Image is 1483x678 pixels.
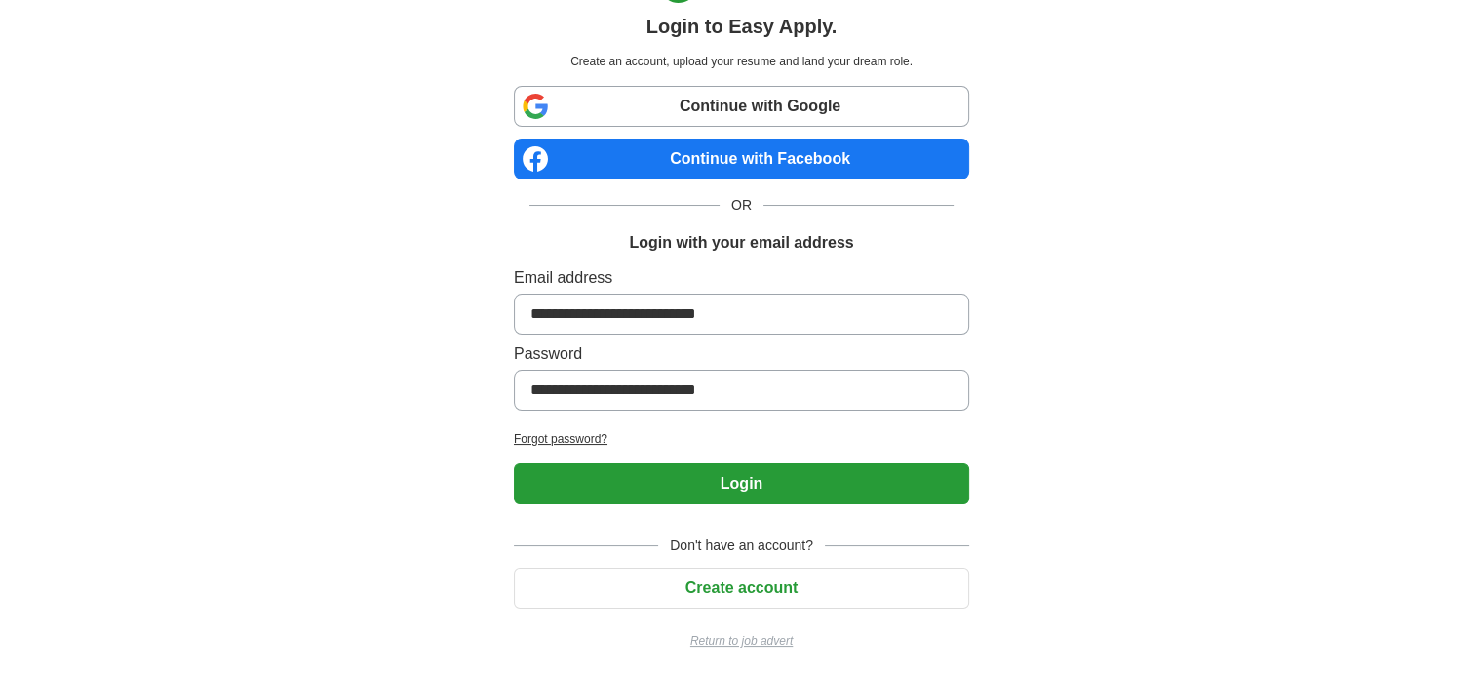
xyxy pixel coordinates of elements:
[514,139,969,179] a: Continue with Facebook
[514,266,969,290] label: Email address
[514,632,969,650] a: Return to job advert
[514,463,969,504] button: Login
[629,231,853,255] h1: Login with your email address
[658,536,825,556] span: Don't have an account?
[514,579,969,596] a: Create account
[514,568,969,609] button: Create account
[646,12,838,41] h1: Login to Easy Apply.
[720,195,763,216] span: OR
[514,430,969,448] a: Forgot password?
[514,86,969,127] a: Continue with Google
[518,53,965,70] p: Create an account, upload your resume and land your dream role.
[514,342,969,366] label: Password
